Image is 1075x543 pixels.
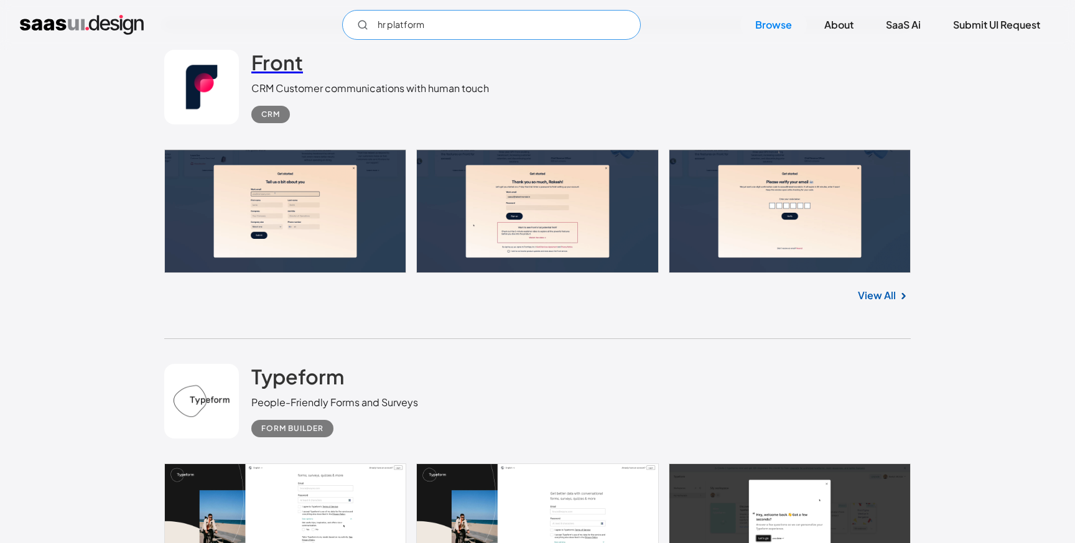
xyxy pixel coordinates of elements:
[342,10,641,40] form: Email Form
[20,15,144,35] a: home
[251,50,303,81] a: Front
[251,364,344,389] h2: Typeform
[251,364,344,395] a: Typeform
[858,288,896,303] a: View All
[938,11,1055,39] a: Submit UI Request
[251,395,418,410] div: People-Friendly Forms and Surveys
[740,11,807,39] a: Browse
[261,107,280,122] div: CRM
[871,11,936,39] a: SaaS Ai
[251,50,303,75] h2: Front
[809,11,868,39] a: About
[342,10,641,40] input: Search UI designs you're looking for...
[261,421,323,436] div: Form Builder
[251,81,489,96] div: CRM Customer communications with human touch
